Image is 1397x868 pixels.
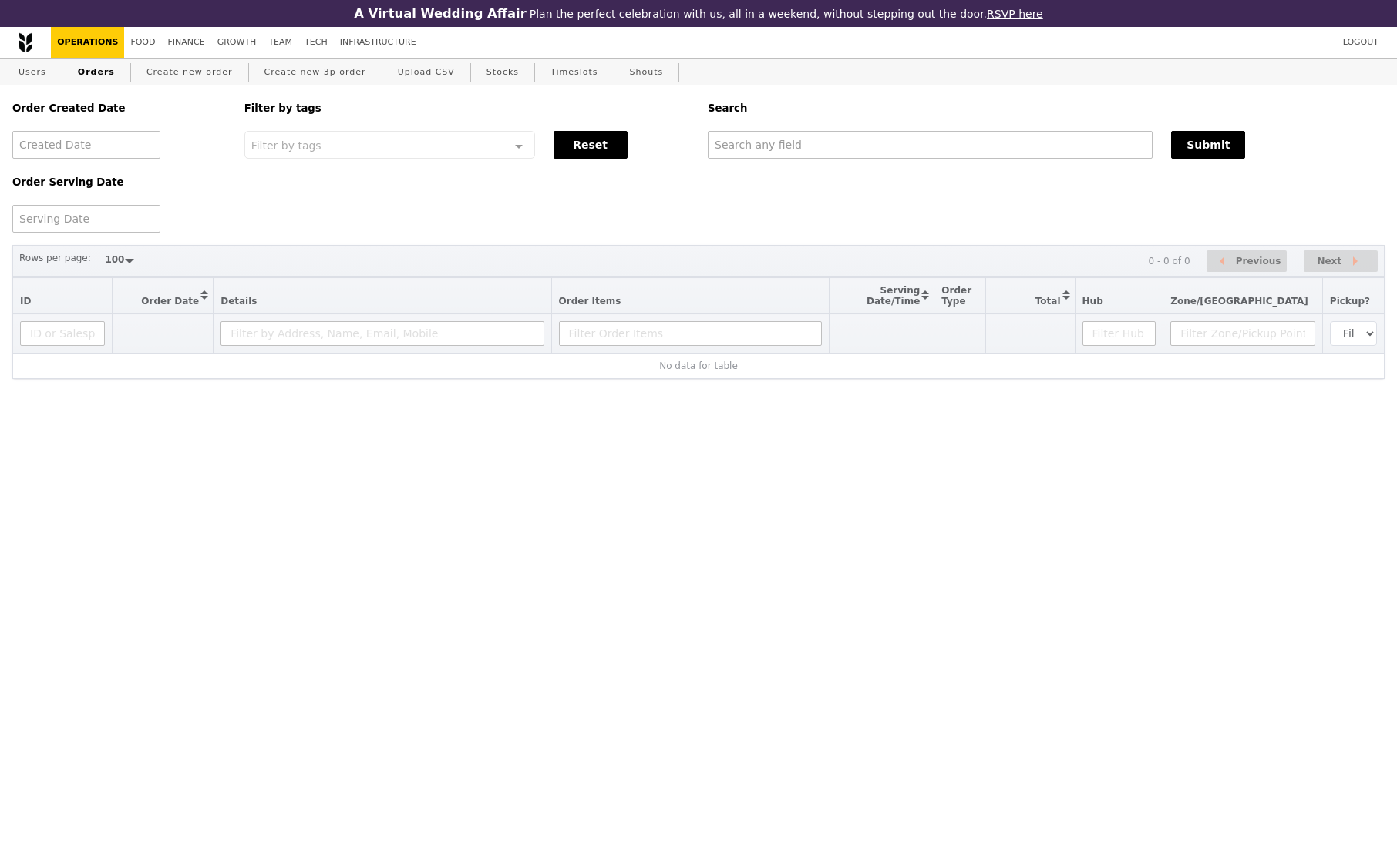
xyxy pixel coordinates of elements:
button: Previous [1207,250,1287,273]
span: Order Items [559,296,621,307]
div: No data for table [20,360,1377,371]
input: Filter Zone/Pickup Point [1170,321,1315,346]
a: Growth [211,27,263,58]
button: Next [1304,250,1378,273]
a: Infrastructure [334,27,422,58]
h5: Order Serving Date [12,176,226,188]
span: ID [20,296,31,307]
span: Order Type [941,285,971,307]
input: Search any field [708,131,1153,159]
input: Serving Date [12,205,160,233]
span: Filter by tags [251,138,321,152]
a: RSVP here [987,8,1043,20]
a: Users [12,59,52,86]
span: Hub [1082,296,1103,307]
span: Previous [1236,252,1281,270]
a: Stocks [480,59,525,86]
a: Finance [162,27,211,58]
h5: Filter by tags [244,102,689,114]
span: Details [220,296,257,307]
a: Team [262,27,298,58]
input: Filter Hub [1082,321,1156,346]
a: Timeslots [544,59,604,86]
div: 0 - 0 of 0 [1148,256,1190,266]
a: Tech [298,27,334,58]
a: Upload CSV [392,59,461,86]
div: Plan the perfect celebration with us, all in a weekend, without stepping out the door. [254,6,1143,21]
input: Filter by Address, Name, Email, Mobile [220,321,544,346]
a: Logout [1337,27,1385,58]
span: Zone/[GEOGRAPHIC_DATA] [1170,296,1308,307]
button: Reset [554,131,628,159]
h5: Search [708,102,1385,114]
a: Create new order [140,59,239,86]
input: Filter Order Items [559,321,823,346]
h5: Order Created Date [12,102,226,114]
span: Pickup? [1330,296,1370,307]
a: Food [124,27,161,58]
a: Create new 3p order [258,59,372,86]
label: Rows per page: [19,250,91,266]
input: ID or Salesperson name [20,321,105,346]
a: Shouts [624,59,670,86]
span: Next [1317,252,1341,270]
img: Grain logo [19,32,32,52]
input: Created Date [12,131,160,159]
button: Submit [1171,131,1245,159]
h3: A Virtual Wedding Affair [354,6,526,21]
a: Orders [72,59,121,86]
a: Operations [51,27,124,58]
